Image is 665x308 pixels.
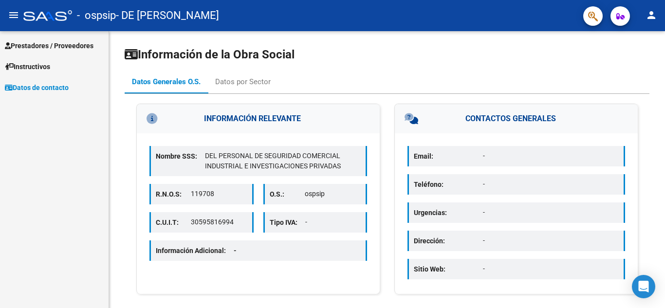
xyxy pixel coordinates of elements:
p: Sitio Web: [414,264,483,274]
mat-icon: person [646,9,657,21]
p: Dirección: [414,236,483,246]
p: C.U.I.T: [156,217,191,228]
p: Tipo IVA: [270,217,305,228]
p: - [483,236,619,246]
p: - [483,151,619,161]
p: - [305,217,361,227]
span: Instructivos [5,61,50,72]
mat-icon: menu [8,9,19,21]
p: - [483,179,619,189]
p: - [483,207,619,217]
span: Datos de contacto [5,82,69,93]
h1: Información de la Obra Social [125,47,649,62]
p: R.N.O.S: [156,189,191,199]
p: ospsip [305,189,361,199]
div: Open Intercom Messenger [632,275,655,298]
div: Datos Generales O.S. [132,76,201,87]
p: O.S.: [270,189,305,199]
span: - [234,247,237,254]
p: Email: [414,151,483,162]
span: Prestadores / Proveedores [5,40,93,51]
h3: CONTACTOS GENERALES [395,104,638,133]
span: - ospsip [77,5,116,26]
p: 119708 [191,189,247,199]
p: 30595816994 [191,217,247,227]
p: DEL PERSONAL DE SEGURIDAD COMERCIAL INDUSTRIAL E INVESTIGACIONES PRIVADAS [205,151,361,171]
p: Información Adicional: [156,245,244,256]
p: Teléfono: [414,179,483,190]
div: Datos por Sector [215,76,271,87]
p: - [483,264,619,274]
p: Nombre SSS: [156,151,205,162]
span: - DE [PERSON_NAME] [116,5,219,26]
p: Urgencias: [414,207,483,218]
h3: INFORMACIÓN RELEVANTE [137,104,380,133]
